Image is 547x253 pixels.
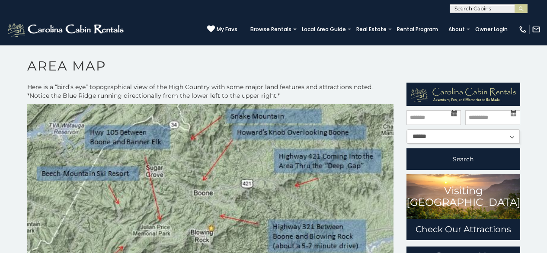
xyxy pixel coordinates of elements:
[532,25,541,34] img: mail-regular-white.png
[217,26,237,33] span: My Favs
[246,23,296,35] a: Browse Rentals
[393,23,442,35] a: Rental Program
[444,23,469,35] a: About
[352,23,391,35] a: Real Estate
[518,25,527,34] img: phone-regular-white.png
[297,23,350,35] a: Local Area Guide
[207,25,237,34] a: My Favs
[406,219,520,240] a: Check Our Attractions
[406,185,520,208] h3: Visiting [GEOGRAPHIC_DATA]
[21,58,527,83] h1: Area Map
[471,23,512,35] a: Owner Login
[406,148,520,170] button: Search
[27,83,394,100] p: Here is a “bird’s eye” topographical view of the High Country with some major land features and a...
[6,21,126,38] img: White-1-2.png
